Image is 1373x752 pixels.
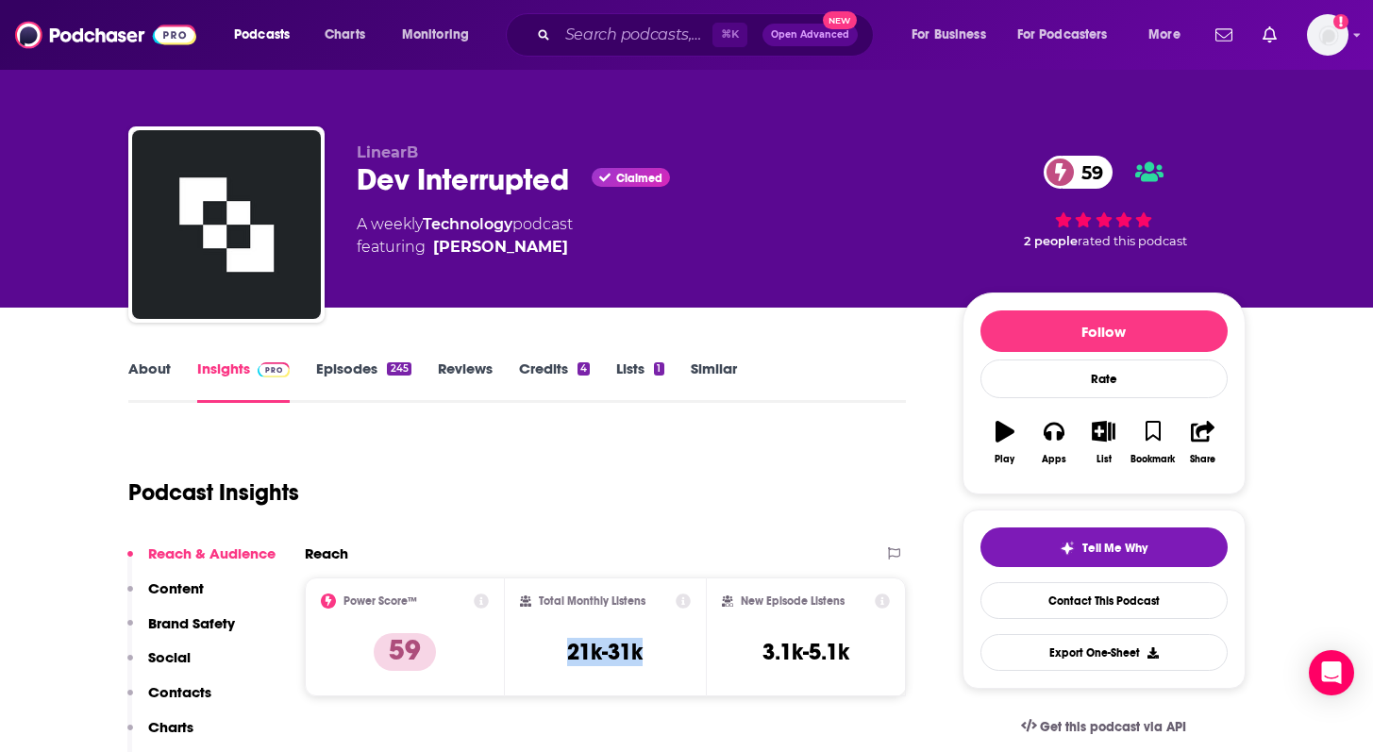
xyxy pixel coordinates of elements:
button: Show profile menu [1307,14,1348,56]
button: List [1079,409,1128,476]
a: Credits4 [519,359,590,403]
h2: Reach [305,544,348,562]
h3: 3.1k-5.1k [762,638,849,666]
a: 59 [1044,156,1113,189]
button: open menu [221,20,314,50]
span: featuring [357,236,573,259]
button: open menu [1005,20,1135,50]
h3: 21k-31k [567,638,643,666]
a: Reviews [438,359,493,403]
span: Logged in as biancagorospe [1307,14,1348,56]
span: 2 people [1024,234,1078,248]
div: List [1097,454,1112,465]
button: Brand Safety [127,614,235,649]
span: Open Advanced [771,30,849,40]
span: Charts [325,22,365,48]
button: Social [127,648,191,683]
div: 245 [387,362,410,376]
button: Open AdvancedNew [762,24,858,46]
a: Show notifications dropdown [1208,19,1240,51]
a: Technology [423,215,512,233]
a: InsightsPodchaser Pro [197,359,291,403]
button: open menu [389,20,494,50]
div: Bookmark [1130,454,1175,465]
div: Open Intercom Messenger [1309,650,1354,695]
p: Contacts [148,683,211,701]
div: 59 2 peoplerated this podcast [963,143,1246,260]
a: Lists1 [616,359,663,403]
p: Reach & Audience [148,544,276,562]
div: Search podcasts, credits, & more... [524,13,892,57]
div: 4 [578,362,590,376]
button: Follow [980,310,1228,352]
span: Tell Me Why [1082,541,1147,556]
a: Conor Bronsdon [433,236,568,259]
div: Share [1190,454,1215,465]
img: Podchaser Pro [258,362,291,377]
a: About [128,359,171,403]
h2: Total Monthly Listens [539,594,645,608]
a: Similar [691,359,737,403]
p: Social [148,648,191,666]
span: Get this podcast via API [1040,719,1186,735]
button: Content [127,579,204,614]
div: Play [995,454,1014,465]
input: Search podcasts, credits, & more... [558,20,712,50]
img: tell me why sparkle [1060,541,1075,556]
p: Charts [148,718,193,736]
div: 1 [654,362,663,376]
img: User Profile [1307,14,1348,56]
span: 59 [1063,156,1113,189]
span: More [1148,22,1180,48]
button: Reach & Audience [127,544,276,579]
div: A weekly podcast [357,213,573,259]
span: Claimed [616,174,662,183]
img: Podchaser - Follow, Share and Rate Podcasts [15,17,196,53]
span: For Podcasters [1017,22,1108,48]
div: Rate [980,359,1228,398]
a: Get this podcast via API [1006,704,1202,750]
span: rated this podcast [1078,234,1187,248]
button: Export One-Sheet [980,634,1228,671]
span: New [823,11,857,29]
span: LinearB [357,143,418,161]
button: open menu [898,20,1010,50]
span: For Business [912,22,986,48]
span: Podcasts [234,22,290,48]
button: open menu [1135,20,1204,50]
a: Charts [312,20,377,50]
button: tell me why sparkleTell Me Why [980,527,1228,567]
h2: New Episode Listens [741,594,845,608]
button: Bookmark [1129,409,1178,476]
svg: Add a profile image [1333,14,1348,29]
img: Dev Interrupted [132,130,321,319]
p: Brand Safety [148,614,235,632]
button: Play [980,409,1030,476]
h2: Power Score™ [343,594,417,608]
div: Apps [1042,454,1066,465]
a: Show notifications dropdown [1255,19,1284,51]
button: Contacts [127,683,211,718]
span: Monitoring [402,22,469,48]
button: Share [1178,409,1227,476]
p: 59 [374,633,436,671]
p: Content [148,579,204,597]
a: Contact This Podcast [980,582,1228,619]
span: ⌘ K [712,23,747,47]
button: Apps [1030,409,1079,476]
h1: Podcast Insights [128,478,299,507]
a: Episodes245 [316,359,410,403]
